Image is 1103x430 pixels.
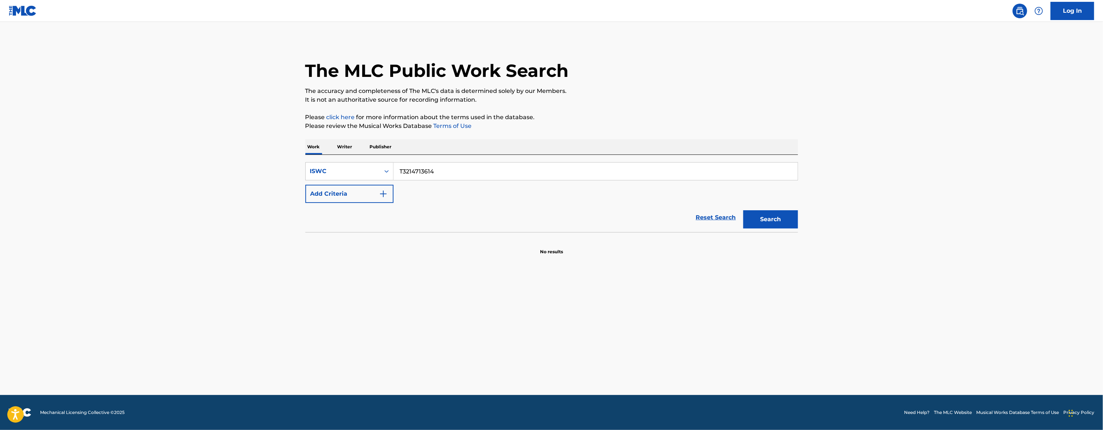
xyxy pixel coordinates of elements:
[1069,402,1073,424] div: Drag
[305,122,798,130] p: Please review the Musical Works Database
[1034,7,1043,15] img: help
[1032,4,1046,18] div: Help
[379,189,388,198] img: 9d2ae6d4665cec9f34b9.svg
[305,60,569,82] h1: The MLC Public Work Search
[9,5,37,16] img: MLC Logo
[1016,7,1024,15] img: search
[305,185,394,203] button: Add Criteria
[743,210,798,228] button: Search
[305,162,798,232] form: Search Form
[1051,2,1094,20] a: Log In
[305,95,798,104] p: It is not an authoritative source for recording information.
[326,114,355,121] a: click here
[692,210,740,226] a: Reset Search
[310,167,376,176] div: ISWC
[1013,4,1027,18] a: Public Search
[40,409,125,416] span: Mechanical Licensing Collective © 2025
[540,240,563,255] p: No results
[305,139,322,155] p: Work
[1063,409,1094,416] a: Privacy Policy
[335,139,355,155] p: Writer
[368,139,394,155] p: Publisher
[976,409,1059,416] a: Musical Works Database Terms of Use
[305,113,798,122] p: Please for more information about the terms used in the database.
[305,87,798,95] p: The accuracy and completeness of The MLC's data is determined solely by our Members.
[904,409,930,416] a: Need Help?
[934,409,972,416] a: The MLC Website
[1067,395,1103,430] iframe: Chat Widget
[9,408,31,417] img: logo
[432,122,472,129] a: Terms of Use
